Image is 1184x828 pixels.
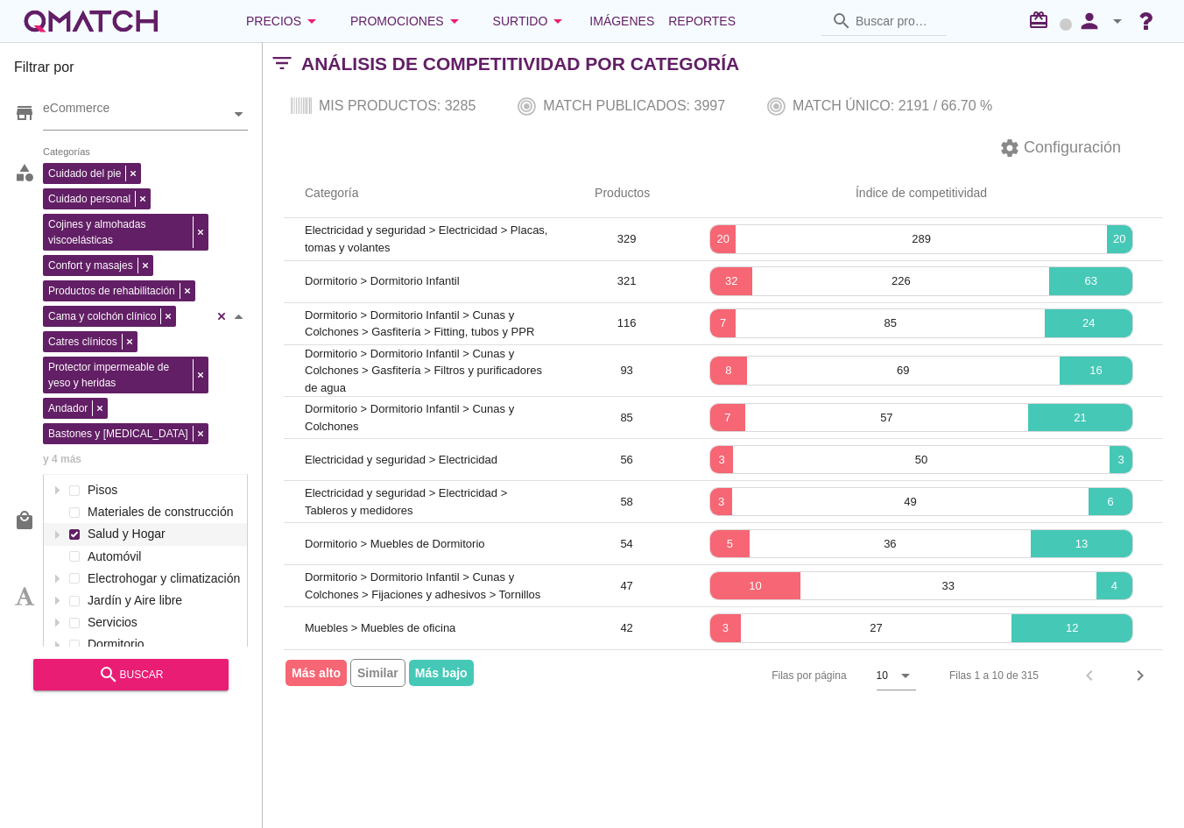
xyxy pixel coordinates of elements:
[1096,577,1132,595] p: 4
[284,169,574,218] th: Categoría: Not sorted.
[246,11,322,32] div: Precios
[800,577,1096,595] p: 33
[710,577,800,595] p: 10
[301,50,739,78] h2: Análisis de competitividad por Categoría
[263,63,301,64] i: filter_list
[582,4,661,39] a: Imágenes
[1130,665,1151,686] i: chevron_right
[21,4,161,39] a: white-qmatch-logo
[710,272,752,290] p: 32
[856,7,936,35] input: Buscar productos
[750,535,1031,553] p: 36
[83,612,243,633] label: Servicios
[1031,535,1132,553] p: 13
[710,409,745,427] p: 7
[305,308,534,339] span: Dormitorio > Dormitorio Infantil > Cunas y Colchones > Gasfitería > Fitting, tubos y PPR
[589,11,654,32] span: Imágenes
[83,479,243,501] label: Pisos
[350,659,405,687] span: Similar
[444,11,465,32] i: arrow_drop_down
[305,274,460,287] span: Dormitorio > Dormitorio Infantil
[732,493,1089,511] p: 49
[1028,10,1056,31] i: redeem
[305,537,485,550] span: Dormitorio > Muebles de Dormitorio
[736,230,1106,248] p: 289
[305,486,507,517] span: Electricidad y seguridad > Electricidad > Tableros y medidores
[44,308,160,324] span: Cama y colchón clínico
[44,400,92,416] span: Andador
[710,535,750,553] p: 5
[305,453,497,466] span: Electricidad y seguridad > Electricidad
[831,11,852,32] i: search
[736,315,1045,332] p: 85
[301,11,322,32] i: arrow_drop_down
[1020,136,1121,159] span: Configuración
[710,619,740,637] p: 3
[741,619,1012,637] p: 27
[305,223,547,254] span: Electricidad y seguridad > Electricidad > Placas, tomas y volantes
[547,11,568,32] i: arrow_drop_down
[596,650,916,701] div: Filas por página
[44,166,125,181] span: Cuidado del pie
[1011,619,1132,637] p: 12
[14,103,35,124] i: store
[83,633,243,655] label: Dormitorio
[83,523,243,545] label: Salud y Hogar
[680,169,1163,218] th: Índice de competitividad: Not sorted.
[999,138,1020,159] i: settings
[574,523,680,565] td: 54
[710,315,736,332] p: 7
[33,659,229,690] button: buscar
[574,302,680,344] td: 116
[710,451,733,469] p: 3
[574,439,680,481] td: 56
[574,260,680,302] td: 321
[232,4,336,39] button: Precios
[285,660,347,686] span: Más alto
[83,501,243,523] label: Materiales de construcción
[574,397,680,439] td: 85
[1089,493,1132,511] p: 6
[14,57,248,85] h3: Filtrar por
[493,11,569,32] div: Surtido
[985,132,1135,164] button: Configuración
[83,568,243,590] label: Electrohogar y climatización
[574,344,680,397] td: 93
[752,272,1049,290] p: 226
[213,159,230,474] div: Clear all
[305,402,514,433] span: Dormitorio > Dormitorio Infantil > Cunas y Colchones
[44,359,193,391] span: Protector impermeable de yeso y heridas
[1049,272,1132,290] p: 63
[43,450,81,468] span: y 4 más
[877,668,888,683] div: 10
[745,409,1028,427] p: 57
[98,664,119,685] i: search
[574,607,680,649] td: 42
[83,546,243,568] label: Automóvil
[1072,9,1107,33] i: person
[574,169,680,218] th: Productos: Not sorted.
[305,570,540,601] span: Dormitorio > Dormitorio Infantil > Cunas y Colchones > Fijaciones y adhesivos > Tornillos
[574,481,680,523] td: 58
[710,230,736,248] p: 20
[747,362,1061,379] p: 69
[1028,409,1132,427] p: 21
[47,664,215,685] div: buscar
[479,4,583,39] button: Surtido
[1107,230,1132,248] p: 20
[1045,315,1132,332] p: 24
[1124,660,1156,691] button: Next page
[409,660,474,686] span: Más bajo
[733,451,1110,469] p: 50
[574,565,680,607] td: 47
[44,191,135,207] span: Cuidado personal
[350,11,465,32] div: Promociones
[305,347,542,394] span: Dormitorio > Dormitorio Infantil > Cunas y Colchones > Gasfitería > Filtros y purificadores de agua
[1110,451,1132,469] p: 3
[661,4,743,39] a: Reportes
[710,362,746,379] p: 8
[574,218,680,260] td: 329
[14,510,35,531] i: local_mall
[83,590,243,612] label: Jardín y Aire libre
